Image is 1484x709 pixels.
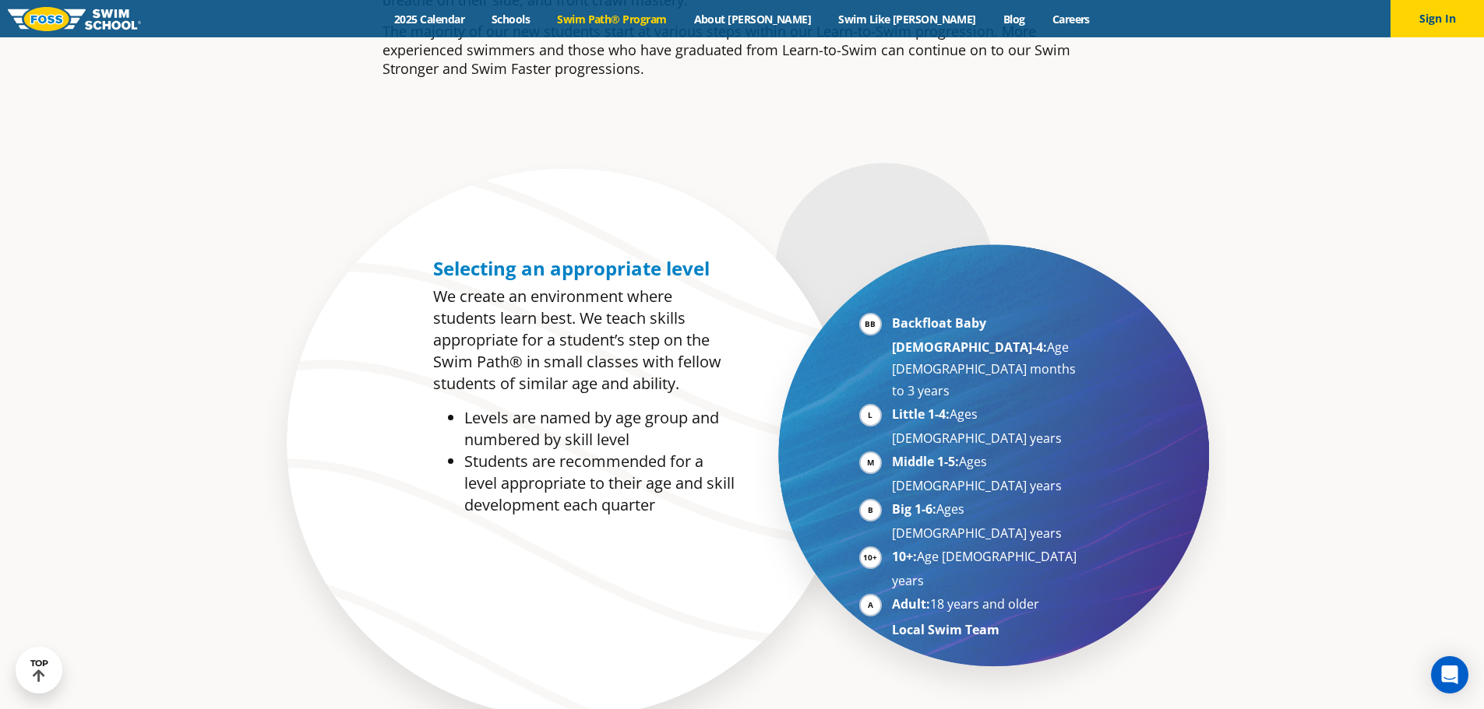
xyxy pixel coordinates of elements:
[892,548,917,565] strong: 10+:
[433,255,710,281] span: Selecting an appropriate level
[892,405,950,423] strong: Little 1-4:
[825,12,990,26] a: Swim Like [PERSON_NAME]
[464,407,735,451] li: Levels are named by age group and numbered by skill level
[892,453,959,470] strong: Middle 1-5:
[892,546,1083,591] li: Age [DEMOGRAPHIC_DATA] years
[892,403,1083,449] li: Ages [DEMOGRAPHIC_DATA] years
[382,22,1102,78] p: The majority of our new students start at various steps within our Learn-to-Swim progression. Mor...
[1038,12,1103,26] a: Careers
[892,593,1083,617] li: 18 years and older
[381,12,478,26] a: 2025 Calendar
[892,621,999,638] strong: Local Swim Team
[892,498,1083,544] li: Ages [DEMOGRAPHIC_DATA] years
[892,595,930,612] strong: Adult:
[8,7,141,31] img: FOSS Swim School Logo
[892,500,936,518] strong: Big 1-6:
[544,12,680,26] a: Swim Path® Program
[892,314,1047,356] strong: Backfloat Baby [DEMOGRAPHIC_DATA]-4:
[464,451,735,516] li: Students are recommended for a level appropriate to their age and skill development each quarter
[892,312,1083,402] li: Age [DEMOGRAPHIC_DATA] months to 3 years
[478,12,544,26] a: Schools
[989,12,1038,26] a: Blog
[1431,656,1468,693] div: Open Intercom Messenger
[892,451,1083,497] li: Ages [DEMOGRAPHIC_DATA] years
[30,658,48,683] div: TOP
[433,286,735,395] p: We create an environment where students learn best. We teach skills appropriate for a student’s s...
[680,12,825,26] a: About [PERSON_NAME]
